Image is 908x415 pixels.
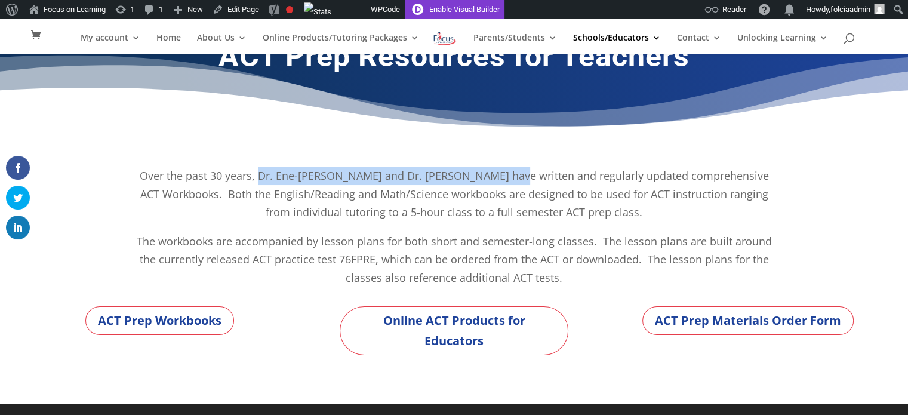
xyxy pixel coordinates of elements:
[473,33,557,54] a: Parents/Students
[263,33,419,54] a: Online Products/Tutoring Packages
[642,306,854,335] a: ACT Prep Materials Order Form
[132,232,777,287] p: The workbooks are accompanied by lesson plans for both short and semester-long classes. The lesso...
[573,33,661,54] a: Schools/Educators
[286,6,293,13] div: Focus keyphrase not set
[81,33,140,54] a: My account
[677,33,721,54] a: Contact
[85,306,234,335] a: ACT Prep Workbooks
[197,33,247,54] a: About Us
[132,38,777,80] h1: ACT Prep Resources for Teachers
[340,306,568,355] a: Online ACT Products for Educators
[304,2,331,21] img: Views over 48 hours. Click for more Jetpack Stats.
[132,167,777,232] p: Over the past 30 years, Dr. Ene-[PERSON_NAME] and Dr. [PERSON_NAME] have written and regularly up...
[737,33,828,54] a: Unlocking Learning
[830,5,870,14] span: folciaadmin
[432,30,457,47] img: Focus on Learning
[156,33,181,54] a: Home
